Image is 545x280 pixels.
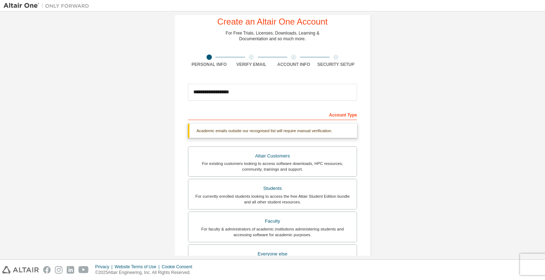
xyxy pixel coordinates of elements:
div: Faculty [193,216,352,226]
div: Create an Altair One Account [217,17,328,26]
img: instagram.svg [55,266,62,274]
div: For Free Trials, Licenses, Downloads, Learning & Documentation and so much more. [226,30,320,42]
div: Altair Customers [193,151,352,161]
div: Students [193,183,352,193]
div: Privacy [95,264,114,270]
div: Website Terms of Use [114,264,162,270]
div: Personal Info [188,62,230,67]
div: Account Info [272,62,315,67]
div: Everyone else [193,249,352,259]
div: Security Setup [315,62,357,67]
div: For faculty & administrators of academic institutions administering students and accessing softwa... [193,226,352,238]
img: Altair One [4,2,93,9]
img: linkedin.svg [67,266,74,274]
div: Cookie Consent [162,264,196,270]
div: Account Type [188,109,357,120]
div: Academic emails outside our recognised list will require manual verification. [188,124,357,138]
div: Verify Email [230,62,273,67]
img: altair_logo.svg [2,266,39,274]
img: youtube.svg [78,266,89,274]
p: © 2025 Altair Engineering, Inc. All Rights Reserved. [95,270,197,276]
div: For existing customers looking to access software downloads, HPC resources, community, trainings ... [193,161,352,172]
img: facebook.svg [43,266,51,274]
div: For currently enrolled students looking to access the free Altair Student Edition bundle and all ... [193,193,352,205]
